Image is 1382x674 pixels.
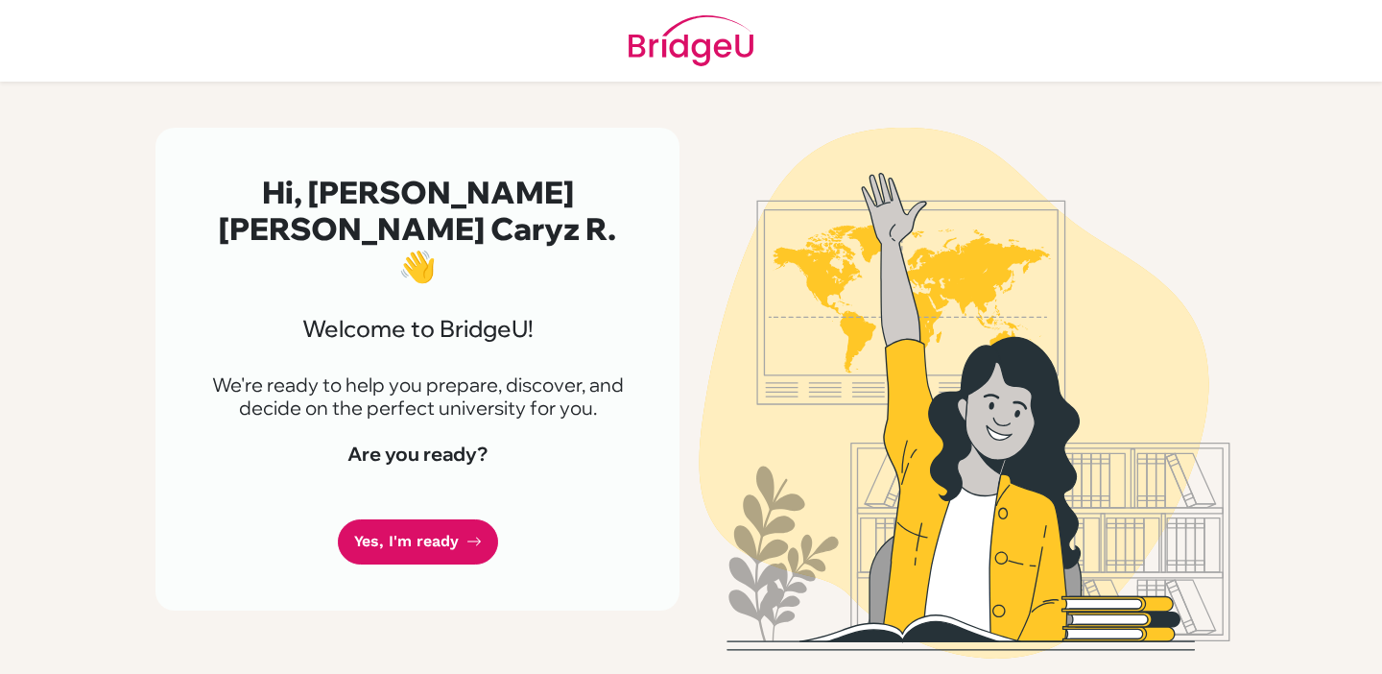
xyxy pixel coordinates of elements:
[202,443,633,466] h4: Are you ready?
[202,315,633,343] h3: Welcome to BridgeU!
[338,519,498,565] a: Yes, I'm ready
[202,373,633,420] p: We're ready to help you prepare, discover, and decide on the perfect university for you.
[202,174,633,284] h2: Hi, [PERSON_NAME] [PERSON_NAME] Caryz R. 👋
